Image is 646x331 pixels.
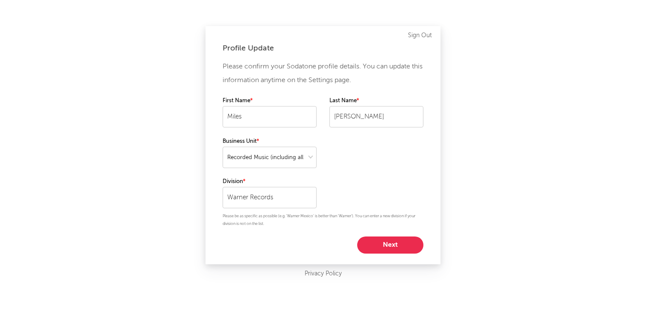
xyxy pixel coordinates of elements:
button: Next [357,236,423,254]
a: Privacy Policy [305,269,342,279]
p: Please confirm your Sodatone profile details. You can update this information anytime on the Sett... [223,60,423,87]
label: Business Unit [223,136,317,147]
label: Division [223,177,317,187]
p: Please be as specific as possible (e.g. 'Warner Mexico' is better than 'Warner'). You can enter a... [223,213,423,228]
label: First Name [223,96,317,106]
input: Your last name [329,106,423,127]
div: Profile Update [223,43,423,53]
a: Sign Out [408,30,432,41]
label: Last Name [329,96,423,106]
input: Your division [223,187,317,208]
input: Your first name [223,106,317,127]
